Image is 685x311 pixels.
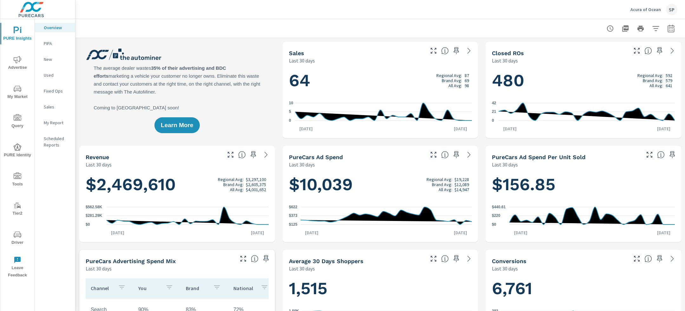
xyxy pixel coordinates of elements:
[44,40,70,47] p: PIPA
[632,46,642,56] button: Make Fullscreen
[454,182,469,187] p: $12,089
[441,151,449,159] span: Total cost of media for all PureCars channels for the selected dealership group over the selected...
[233,285,256,291] p: National
[301,230,323,236] p: [DATE]
[289,222,297,227] text: $125
[35,23,75,32] div: Overview
[86,205,102,209] text: $562.58K
[492,222,496,227] text: $0
[2,172,33,188] span: Tools
[451,150,461,160] span: Save this to your personalized report
[289,278,472,299] h1: 1,515
[289,161,315,168] p: Last 30 days
[492,118,494,123] text: 0
[432,182,452,187] p: Brand Avg:
[2,56,33,71] span: Advertise
[492,258,526,264] h5: Conversions
[2,202,33,217] span: Tier2
[653,230,675,236] p: [DATE]
[289,50,304,56] h5: Sales
[246,187,266,192] p: $4,001,652
[492,57,518,64] p: Last 30 days
[289,110,291,114] text: 5
[289,174,472,195] h1: $10,039
[427,177,452,182] p: Regional Avg:
[35,102,75,112] div: Sales
[230,187,244,192] p: All Avg:
[428,254,439,264] button: Make Fullscreen
[35,86,75,96] div: Fixed Ops
[441,47,449,55] span: Number of vehicles sold by the dealership over the selected date range. [Source: This data is sou...
[0,19,35,282] div: nav menu
[289,101,293,105] text: 10
[655,254,665,264] span: Save this to your personalized report
[248,150,258,160] span: Save this to your personalized report
[666,78,672,83] p: 579
[637,73,663,78] p: Regional Avg:
[35,118,75,127] div: My Report
[289,205,297,209] text: $622
[666,83,672,88] p: 641
[289,258,363,264] h5: Average 30 Days Shoppers
[510,230,532,236] p: [DATE]
[464,254,474,264] a: See more details in report
[289,154,343,160] h5: PureCars Ad Spend
[448,83,462,88] p: All Avg:
[436,73,462,78] p: Regional Avg:
[246,177,266,182] p: $3,297,100
[492,110,496,114] text: 21
[492,50,524,56] h5: Closed ROs
[649,22,662,35] button: Apply Filters
[449,230,472,236] p: [DATE]
[442,78,462,83] p: Brand Avg:
[492,161,518,168] p: Last 30 days
[649,83,663,88] p: All Avg:
[35,134,75,150] div: Scheduled Reports
[86,222,90,227] text: $0
[441,255,449,262] span: A rolling 30 day total of daily Shoppers on the dealership website, averaged over the selected da...
[35,39,75,48] div: PIPA
[666,73,672,78] p: 592
[289,265,315,272] p: Last 30 days
[289,214,297,218] text: $373
[492,174,675,195] h1: $156.85
[492,70,675,91] h1: 480
[44,135,70,148] p: Scheduled Reports
[666,4,677,15] div: SP
[619,22,632,35] button: "Export Report to PDF"
[86,258,176,264] h5: PureCars Advertising Spend Mix
[2,256,33,279] span: Leave Feedback
[492,205,506,209] text: $440.61
[492,265,518,272] p: Last 30 days
[655,46,665,56] span: Save this to your personalized report
[107,230,129,236] p: [DATE]
[667,150,677,160] span: Save this to your personalized report
[295,126,317,132] p: [DATE]
[667,46,677,56] a: See more details in report
[465,73,469,78] p: 87
[35,55,75,64] div: New
[464,150,474,160] a: See more details in report
[246,230,269,236] p: [DATE]
[218,177,244,182] p: Regional Avg:
[161,122,193,128] span: Learn More
[665,22,677,35] button: Select Date Range
[634,22,647,35] button: Print Report
[86,265,112,272] p: Last 30 days
[35,70,75,80] div: Used
[465,78,469,83] p: 69
[238,151,246,159] span: Total sales revenue over the selected date range. [Source: This data is sourced from the dealer’s...
[261,254,271,264] span: Save this to your personalized report
[225,150,236,160] button: Make Fullscreen
[44,24,70,31] p: Overview
[454,187,469,192] p: $14,947
[428,150,439,160] button: Make Fullscreen
[2,114,33,130] span: Query
[451,254,461,264] span: Save this to your personalized report
[2,85,33,100] span: My Market
[44,88,70,94] p: Fixed Ops
[44,72,70,78] p: Used
[154,117,199,133] button: Learn More
[289,70,472,91] h1: 64
[289,118,291,123] text: 0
